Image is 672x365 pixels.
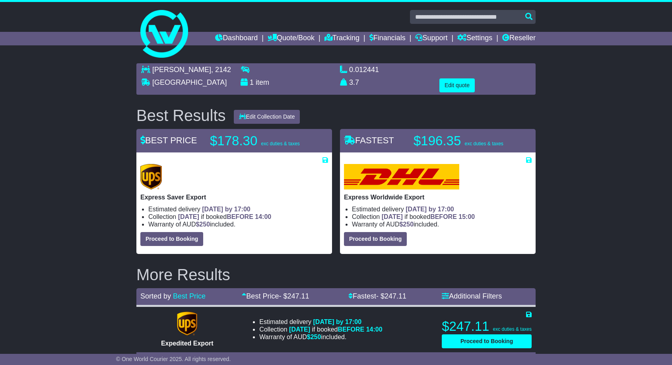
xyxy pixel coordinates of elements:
[199,221,210,228] span: 250
[177,312,197,336] img: UPS (new): Expedited Export
[344,232,407,246] button: Proceed to Booking
[227,213,253,220] span: BEFORE
[344,193,532,201] p: Express Worldwide Export
[414,133,513,149] p: $196.35
[502,32,536,45] a: Reseller
[211,66,231,74] span: , 2142
[148,205,328,213] li: Estimated delivery
[178,213,199,220] span: [DATE]
[259,326,382,333] li: Collection
[338,326,365,333] span: BEFORE
[366,326,383,333] span: 14:00
[140,193,328,201] p: Express Saver Export
[256,78,269,86] span: item
[457,32,492,45] a: Settings
[173,292,206,300] a: Best Price
[132,107,230,124] div: Best Results
[352,205,532,213] li: Estimated delivery
[385,292,406,300] span: 247.11
[399,221,414,228] span: $
[430,213,457,220] span: BEFORE
[259,318,382,326] li: Estimated delivery
[311,334,321,340] span: 250
[140,232,203,246] button: Proceed to Booking
[442,318,532,334] p: $247.11
[348,292,406,300] a: Fastest- $247.11
[210,133,309,149] p: $178.30
[493,326,532,332] span: exc duties & taxes
[289,326,382,333] span: if booked
[344,164,459,189] img: DHL: Express Worldwide Export
[307,334,321,340] span: $
[261,141,299,146] span: exc duties & taxes
[403,221,414,228] span: 250
[349,78,359,86] span: 3.7
[268,32,315,45] a: Quote/Book
[140,164,162,189] img: UPS (new): Express Saver Export
[136,266,536,283] h2: More Results
[140,135,197,145] span: BEST PRICE
[148,213,328,221] li: Collection
[202,206,251,213] span: [DATE] by 17:00
[259,333,382,341] li: Warranty of AUD included.
[415,32,447,45] a: Support
[250,78,254,86] span: 1
[352,221,532,228] li: Warranty of AUD included.
[442,334,532,348] button: Proceed to Booking
[215,32,258,45] a: Dashboard
[458,213,475,220] span: 15:00
[313,318,362,325] span: [DATE] by 17:00
[464,141,503,146] span: exc duties & taxes
[442,292,502,300] a: Additional Filters
[178,213,271,220] span: if booked
[148,221,328,228] li: Warranty of AUD included.
[369,32,406,45] a: Financials
[406,206,454,213] span: [DATE] by 17:00
[344,135,394,145] span: FASTEST
[161,340,214,347] span: Expedited Export
[289,326,310,333] span: [DATE]
[152,78,227,86] span: [GEOGRAPHIC_DATA]
[382,213,403,220] span: [DATE]
[196,221,210,228] span: $
[255,213,271,220] span: 14:00
[352,213,532,221] li: Collection
[140,292,171,300] span: Sorted by
[242,292,309,300] a: Best Price- $247.11
[349,66,379,74] span: 0.012441
[234,110,300,124] button: Edit Collection Date
[439,78,475,92] button: Edit quote
[152,66,211,74] span: [PERSON_NAME]
[116,356,231,362] span: © One World Courier 2025. All rights reserved.
[324,32,359,45] a: Tracking
[279,292,309,300] span: - $
[376,292,406,300] span: - $
[382,213,475,220] span: if booked
[287,292,309,300] span: 247.11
